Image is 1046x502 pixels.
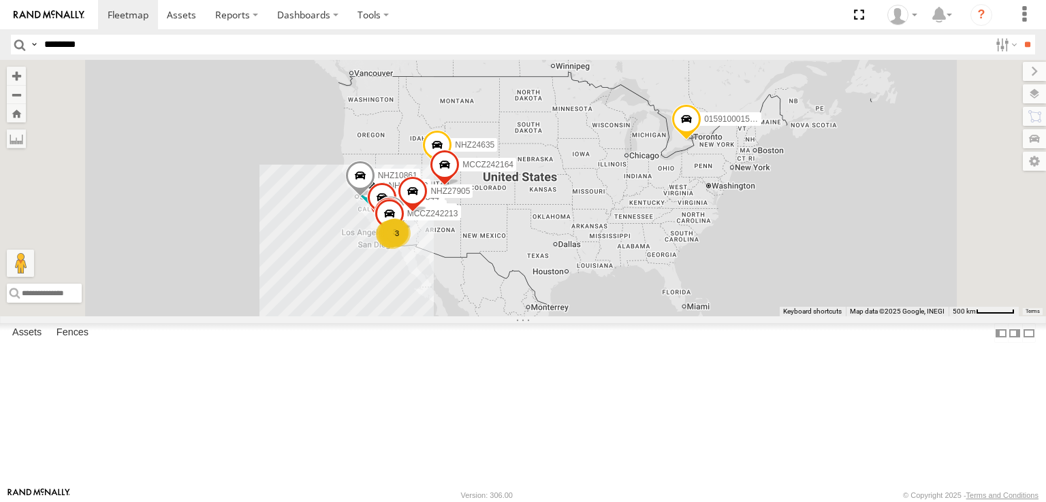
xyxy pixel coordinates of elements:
[50,324,95,343] label: Fences
[994,323,1008,343] label: Dock Summary Table to the Left
[5,324,48,343] label: Assets
[7,488,70,502] a: Visit our Website
[376,220,403,248] div: 2
[7,67,26,85] button: Zoom in
[704,114,772,124] span: 015910001545733
[455,140,494,150] span: NHZ24635
[381,219,409,246] div: 8
[1008,323,1021,343] label: Dock Summary Table to the Right
[990,35,1019,54] label: Search Filter Options
[7,129,26,148] label: Measure
[949,307,1019,316] button: Map Scale: 500 km per 53 pixels
[378,171,417,180] span: NHZ10861
[407,208,458,218] span: MCCZ242213
[7,250,34,277] button: Drag Pegman onto the map to open Street View
[14,10,84,20] img: rand-logo.svg
[966,491,1039,499] a: Terms and Conditions
[381,218,409,246] div: 3
[7,104,26,122] button: Zoom Home
[430,186,470,196] span: NHZ27905
[970,4,992,26] i: ?
[883,5,922,25] div: Zulema McIntosch
[783,307,842,316] button: Keyboard shortcuts
[383,220,411,247] div: 3
[462,159,513,169] span: MCCZ242164
[29,35,39,54] label: Search Query
[7,85,26,104] button: Zoom out
[380,219,407,246] div: 3
[850,307,945,315] span: Map data ©2025 Google, INEGI
[461,491,513,499] div: Version: 306.00
[1023,152,1046,171] label: Map Settings
[400,193,439,202] span: NHZ10844
[1026,308,1040,314] a: Terms (opens in new tab)
[953,307,976,315] span: 500 km
[379,222,406,249] div: 3
[1022,323,1036,343] label: Hide Summary Table
[903,491,1039,499] div: © Copyright 2025 -
[379,220,406,247] div: 3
